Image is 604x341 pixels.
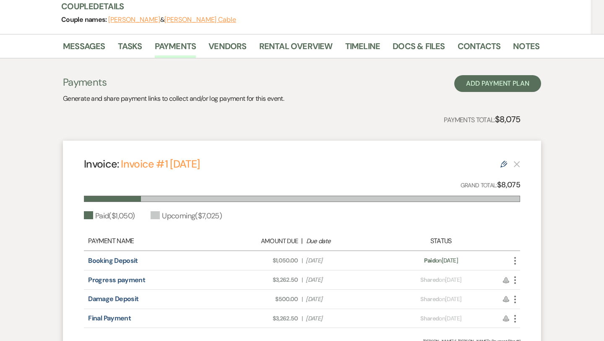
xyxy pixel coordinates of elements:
[221,236,298,246] div: Amount Due
[345,39,380,58] a: Timeline
[497,180,520,190] strong: $8,075
[513,39,539,58] a: Notes
[88,314,131,323] a: Final Payment
[164,16,236,23] button: [PERSON_NAME] Cable
[63,93,284,104] p: Generate and share payment links to collect and/or log payment for this event.
[155,39,196,58] a: Payments
[121,157,200,171] a: Invoice #1 [DATE]
[306,275,383,284] span: [DATE]
[118,39,142,58] a: Tasks
[306,295,383,304] span: [DATE]
[221,295,298,304] span: $500.00
[461,179,521,191] p: Grand Total:
[88,294,138,303] a: Damage Deposit
[88,256,138,265] a: Booking Deposit
[221,314,298,323] span: $3,262.50
[388,275,495,284] div: on [DATE]
[420,276,439,283] span: Shared
[306,236,383,246] div: Due date
[108,16,236,24] span: &
[61,0,531,12] h3: Couple Details
[388,236,495,246] div: Status
[454,75,541,92] button: Add Payment Plan
[84,210,135,222] div: Paid ( $1,050 )
[88,236,216,246] div: Payment Name
[388,295,495,304] div: on [DATE]
[108,16,160,23] button: [PERSON_NAME]
[84,157,200,171] h4: Invoice:
[151,210,222,222] div: Upcoming ( $7,025 )
[61,15,108,24] span: Couple names:
[388,314,495,323] div: on [DATE]
[388,256,495,265] div: on [DATE]
[458,39,501,58] a: Contacts
[259,39,333,58] a: Rental Overview
[420,295,439,303] span: Shared
[393,39,445,58] a: Docs & Files
[63,75,284,89] h3: Payments
[63,39,105,58] a: Messages
[424,257,435,264] span: Paid
[221,275,298,284] span: $3,262.50
[88,275,145,284] a: Progress payment
[513,160,520,168] button: This payment plan cannot be deleted because it contains links that have been paid through Weven’s...
[495,114,520,125] strong: $8,075
[420,315,439,322] span: Shared
[306,314,383,323] span: [DATE]
[444,113,520,126] p: Payments Total:
[216,236,388,246] div: |
[221,256,298,265] span: $1,050.00
[208,39,246,58] a: Vendors
[306,256,383,265] span: [DATE]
